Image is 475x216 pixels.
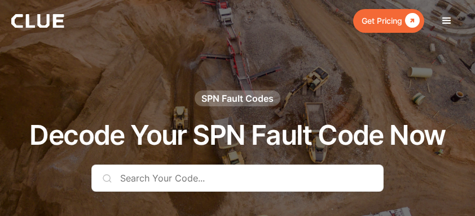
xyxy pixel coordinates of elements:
h1: Decode Your SPN Fault Code Now [29,120,445,150]
input: Search Your Code... [91,165,384,192]
div:  [402,14,420,28]
div: SPN Fault Codes [201,92,274,105]
a: Get Pricing [353,9,424,32]
div: Get Pricing [362,14,402,28]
